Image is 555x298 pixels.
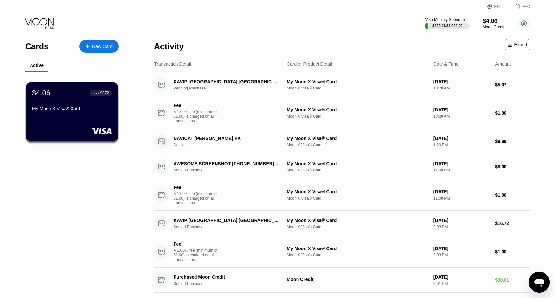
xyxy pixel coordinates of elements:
div: Export [508,42,527,47]
div: [DATE] [433,218,490,223]
div: Cards [25,42,49,51]
div: My Moon X Visa® Card [287,189,428,194]
div: KAVIP [GEOGRAPHIC_DATA] [GEOGRAPHIC_DATA]Settled PurchaseMy Moon X Visa® CardMoon X Visa® Card[DA... [154,211,530,236]
div: $1.00 [495,192,530,198]
div: 11:08 PM [433,196,490,201]
div: Settled Purchase [174,168,288,172]
div: Moon X Visa® Card [287,86,428,90]
div: AWESOME SCREENSHOT [PHONE_NUMBER] US [174,161,280,166]
div: Moon X Visa® Card [287,196,428,201]
div: My Moon X Visa® Card [287,246,428,251]
div: My Moon X Visa® Card [287,161,428,166]
div: $8.00 [495,164,530,169]
div: Moon X Visa® Card [287,253,428,257]
div: $4.06● ● ● ●9872My Moon X Visa® Card [26,82,118,141]
div: $16.72 [495,221,530,226]
div: Amount [495,61,511,67]
div: My Moon X Visa® Card [287,136,428,141]
div: Moon X Visa® Card [287,143,428,147]
div: FAQ [507,3,530,10]
div: My Moon X Visa® Card [32,106,112,111]
div: [DATE] [433,107,490,112]
div: Settled Purchase [174,281,288,286]
iframe: 启动消息传送窗口的按钮 [529,272,550,293]
div: KAVIP [GEOGRAPHIC_DATA] [GEOGRAPHIC_DATA] [174,218,280,223]
div: Fee [174,185,219,190]
div: $30.01 [495,277,530,283]
div: Export [505,39,530,50]
div: Moon Credit [483,25,504,29]
div: $4.06 [32,89,50,97]
div: A 1.00% fee (minimum of $1.00) is charged on all transactions [174,191,223,205]
div: Moon X Visa® Card [287,114,428,119]
div: Activity [154,42,184,51]
div: $9.99 [495,139,530,144]
div: Visa Monthly Spend Limit [425,17,469,22]
div: $229.01 / $4,000.00 [432,24,462,28]
div: A 1.00% fee (minimum of $1.00) is charged on all transactions [174,248,223,262]
div: ● ● ● ● [92,92,99,94]
div: AWESOME SCREENSHOT [PHONE_NUMBER] USSettled PurchaseMy Moon X Visa® CardMoon X Visa® Card[DATE]11... [154,154,530,179]
div: New Card [79,40,119,53]
div: Date & Time [433,61,459,67]
div: 10:28 AM [433,86,490,90]
div: Active [30,63,44,68]
div: [DATE] [433,189,490,194]
div: FeeA 1.00% fee (minimum of $1.00) is charged on all transactionsMy Moon X Visa® CardMoon X Visa® ... [154,97,530,129]
div: NAVICAT [PERSON_NAME] HK [174,136,280,141]
div: $5.07 [495,82,530,87]
div: $4.06 [483,18,504,25]
div: Pending Purchase [174,86,288,90]
div: Moon X Visa® Card [287,225,428,229]
div: $4.06Moon Credit [483,18,504,29]
div: A 1.00% fee (minimum of $1.00) is charged on all transactions [174,109,223,123]
div: New Card [92,44,113,49]
div: 2:03 PM [433,253,490,257]
div: My Moon X Visa® Card [287,79,428,84]
div: My Moon X Visa® Card [287,218,428,223]
div: $1.00 [495,110,530,116]
div: FAQ [523,4,530,9]
div: Purchased Moon CreditSettled PurchaseMoon Credit[DATE]2:01 PM$30.01 [154,268,530,293]
div: [DATE] [433,79,490,84]
div: My Moon X Visa® Card [287,107,428,112]
div: NAVICAT [PERSON_NAME] HKDeclineMy Moon X Visa® CardMoon X Visa® Card[DATE]1:29 PM$9.99 [154,129,530,154]
div: 9872 [100,91,109,95]
div: Card or Product Detail [287,61,332,67]
div: 11:08 PM [433,168,490,172]
div: KAVIP [GEOGRAPHIC_DATA] [GEOGRAPHIC_DATA] [174,79,280,84]
div: [DATE] [433,136,490,141]
div: [DATE] [433,274,490,280]
div: KAVIP [GEOGRAPHIC_DATA] [GEOGRAPHIC_DATA]Pending PurchaseMy Moon X Visa® CardMoon X Visa® Card[DA... [154,72,530,97]
div: [DATE] [433,246,490,251]
div: Visa Monthly Spend Limit$229.01/$4,000.00 [425,17,469,29]
div: Purchased Moon Credit [174,274,280,280]
div: 2:03 PM [433,225,490,229]
div: EN [494,4,500,9]
div: FeeA 1.00% fee (minimum of $1.00) is charged on all transactionsMy Moon X Visa® CardMoon X Visa® ... [154,236,530,268]
div: Settled Purchase [174,225,288,229]
div: Transaction Detail [154,61,191,67]
div: [DATE] [433,161,490,166]
div: Fee [174,241,219,247]
div: 1:29 PM [433,143,490,147]
div: 10:28 AM [433,114,490,119]
div: EN [487,3,507,10]
div: $1.00 [495,249,530,254]
div: Fee [174,103,219,108]
div: Moon X Visa® Card [287,168,428,172]
div: 2:01 PM [433,281,490,286]
div: Decline [174,143,288,147]
div: Moon Credit [287,277,428,282]
div: FeeA 1.00% fee (minimum of $1.00) is charged on all transactionsMy Moon X Visa® CardMoon X Visa® ... [154,179,530,211]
